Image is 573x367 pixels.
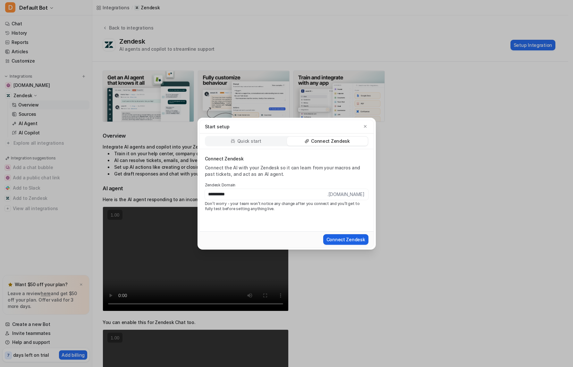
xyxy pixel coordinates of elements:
[205,201,368,211] p: Don’t worry - your team won’t notice any change after you connect and you’ll get to fully test be...
[327,189,368,200] span: .[DOMAIN_NAME]
[237,138,261,144] p: Quick start
[205,183,368,188] label: Zendesk Domain
[205,123,230,130] p: Start setup
[205,165,368,177] p: Connect the AI with your Zendesk so it can learn from your macros and past tickets, and act as an...
[311,138,350,144] p: Connect Zendesk
[323,234,368,245] button: Connect Zendesk
[205,156,368,162] p: Connect Zendesk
